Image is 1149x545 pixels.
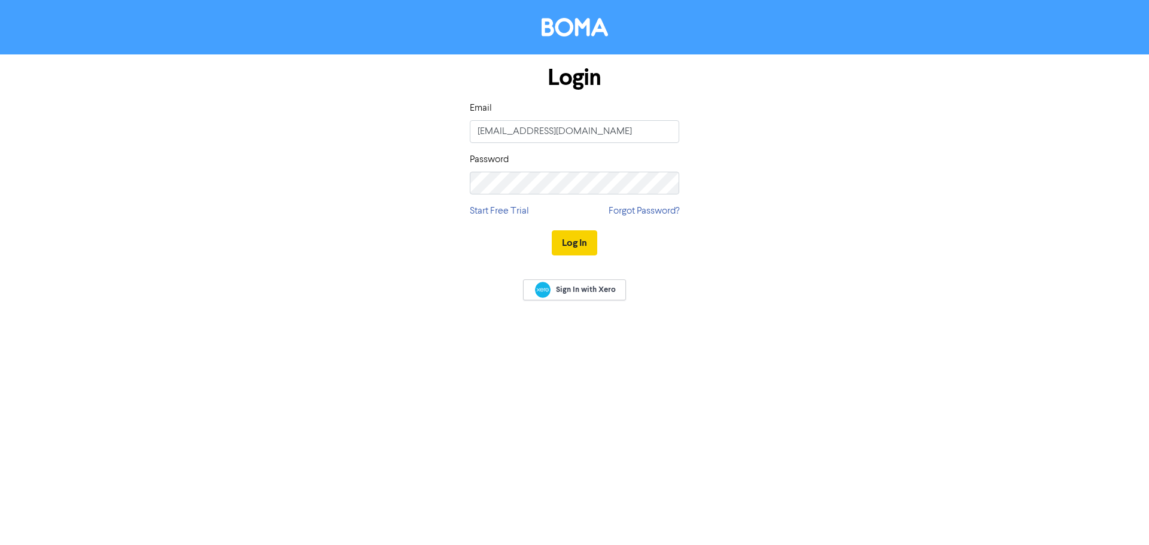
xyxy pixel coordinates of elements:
[1089,488,1149,545] iframe: Chat Widget
[556,284,616,295] span: Sign In with Xero
[523,279,626,300] a: Sign In with Xero
[470,101,492,115] label: Email
[552,230,597,255] button: Log In
[535,282,551,298] img: Xero logo
[470,64,679,92] h1: Login
[542,18,608,36] img: BOMA Logo
[470,153,509,167] label: Password
[609,204,679,218] a: Forgot Password?
[470,204,529,218] a: Start Free Trial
